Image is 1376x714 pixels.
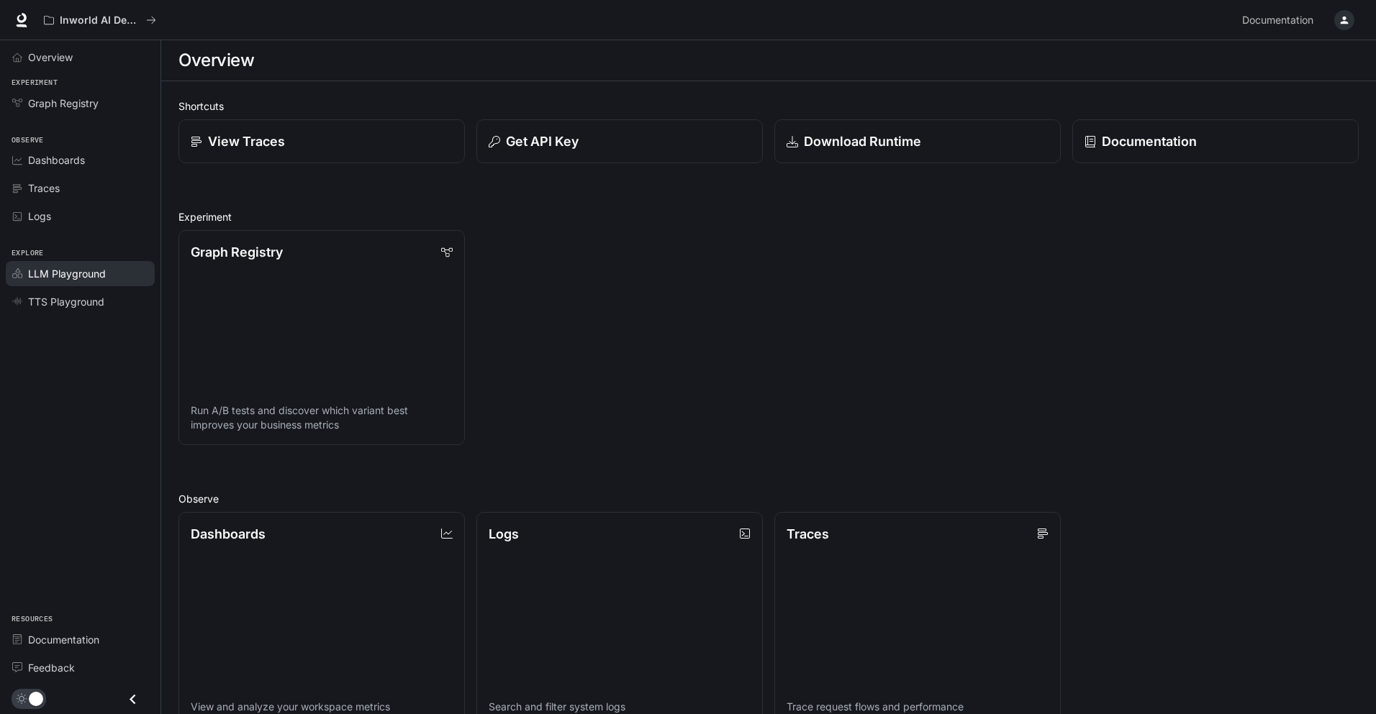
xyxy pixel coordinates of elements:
span: Overview [28,50,73,65]
p: Documentation [1102,132,1197,151]
h1: Overview [178,46,254,75]
a: Feedback [6,655,155,680]
span: Logs [28,209,51,224]
a: Graph Registry [6,91,155,116]
span: TTS Playground [28,294,104,309]
h2: Experiment [178,209,1359,224]
h2: Observe [178,491,1359,506]
a: View Traces [178,119,465,163]
span: Graph Registry [28,96,99,111]
p: Logs [489,524,519,544]
p: View Traces [208,132,285,151]
p: Inworld AI Demos [60,14,140,27]
span: Documentation [1242,12,1313,29]
p: Graph Registry [191,242,283,262]
button: All workspaces [37,6,163,35]
span: Documentation [28,632,99,647]
a: Documentation [1072,119,1359,163]
a: Overview [6,45,155,70]
a: Graph RegistryRun A/B tests and discover which variant best improves your business metrics [178,230,465,445]
span: Dashboards [28,152,85,168]
button: Get API Key [476,119,763,163]
a: Traces [6,175,155,201]
p: Get API Key [506,132,579,151]
a: TTS Playground [6,289,155,314]
a: LLM Playground [6,261,155,286]
p: Search and filter system logs [489,700,751,714]
a: Documentation [1236,6,1324,35]
button: Close drawer [117,685,149,714]
span: Feedback [28,660,75,675]
span: LLM Playground [28,266,106,281]
span: Dark mode toggle [29,690,43,706]
p: Traces [787,524,829,544]
a: Documentation [6,627,155,652]
span: Traces [28,180,60,196]
p: Dashboards [191,524,266,544]
a: Download Runtime [774,119,1061,163]
h2: Shortcuts [178,99,1359,114]
p: Trace request flows and performance [787,700,1049,714]
a: Logs [6,203,155,229]
p: Download Runtime [804,132,921,151]
a: Dashboards [6,147,155,173]
p: Run A/B tests and discover which variant best improves your business metrics [191,403,453,432]
p: View and analyze your workspace metrics [191,700,453,714]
